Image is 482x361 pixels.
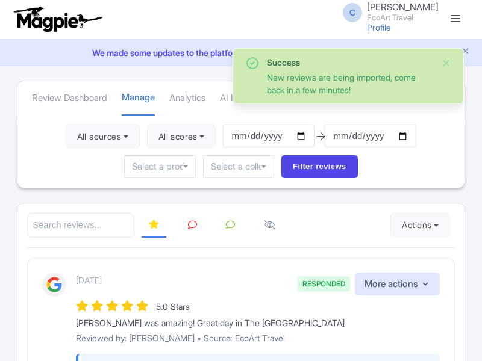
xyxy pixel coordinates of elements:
div: [PERSON_NAME] was amazing! Great day in The [GEOGRAPHIC_DATA] [76,316,440,329]
span: 5.0 Stars [156,301,190,312]
button: All scores [147,125,216,149]
span: C [343,3,362,22]
input: Filter reviews [281,155,358,178]
input: Select a product [132,161,187,172]
button: Close [442,56,451,70]
span: RESPONDED [298,276,350,292]
p: [DATE] [76,274,102,286]
button: All sources [66,125,140,149]
img: Google Logo [42,273,66,297]
div: Success [267,56,432,69]
a: Review Dashboard [32,82,107,115]
div: New reviews are being imported, come back in a few minutes! [267,71,432,96]
a: Analytics [169,82,205,115]
button: Actions [390,213,450,237]
a: Manage [122,81,155,116]
img: logo-ab69f6fb50320c5b225c76a69d11143b.png [11,6,104,32]
p: Reviewed by: [PERSON_NAME] • Source: EcoArt Travel [76,332,440,344]
a: Profile [367,22,391,32]
small: EcoArt Travel [367,14,439,22]
input: Select a collection [211,161,266,172]
a: AI Insights [220,82,261,115]
button: More actions [355,273,440,296]
input: Search reviews... [27,213,134,238]
a: We made some updates to the platform. Read more about the new layout [7,46,475,59]
a: C [PERSON_NAME] EcoArt Travel [336,2,439,22]
button: Close announcement [461,45,470,59]
span: [PERSON_NAME] [367,1,439,13]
